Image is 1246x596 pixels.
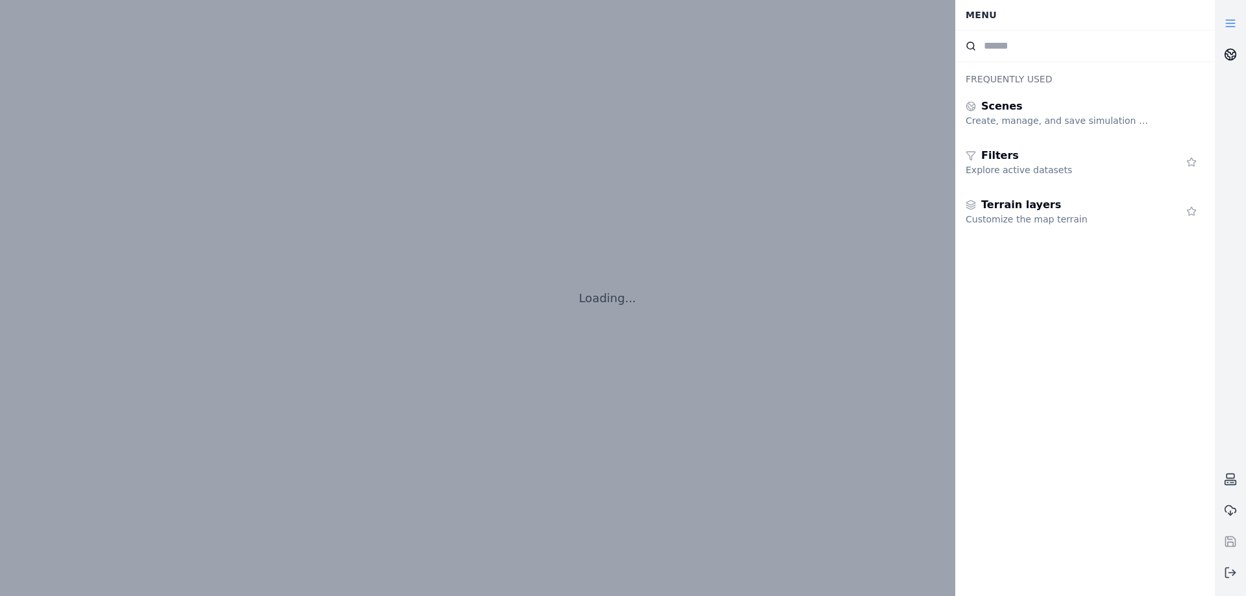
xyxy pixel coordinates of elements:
[966,213,1153,226] div: Customize the map terrain
[966,114,1153,127] div: Create, manage, and save simulation scenes
[981,197,1061,213] span: Terrain layers
[955,62,1215,88] div: Frequently Used
[579,289,636,307] p: Loading...
[966,163,1153,176] div: Explore active datasets
[958,3,1212,27] div: Menu
[981,148,1019,163] span: Filters
[981,99,1023,114] span: Scenes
